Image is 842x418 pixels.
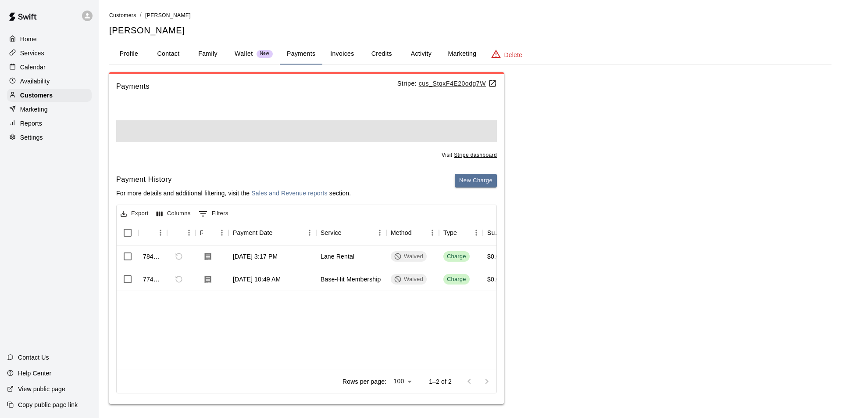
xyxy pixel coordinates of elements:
[140,11,142,20] li: /
[487,275,503,284] div: $0.00
[109,12,136,18] span: Customers
[20,91,53,100] p: Customers
[504,50,522,59] p: Delete
[394,252,423,261] div: Waived
[109,11,136,18] a: Customers
[109,43,831,65] div: basic tabs example
[455,174,497,187] button: New Charge
[109,11,831,20] nav: breadcrumb
[145,12,191,18] span: [PERSON_NAME]
[316,220,386,245] div: Service
[487,220,501,245] div: Subtotal
[118,207,151,220] button: Export
[257,51,273,57] span: New
[401,43,441,65] button: Activity
[109,43,149,65] button: Profile
[188,43,228,65] button: Family
[426,226,439,239] button: Menu
[200,249,216,264] button: Download Receipt
[196,220,228,245] div: Receipt
[171,272,186,287] span: Refund payment
[20,49,44,58] p: Services
[441,43,483,65] button: Marketing
[303,226,316,239] button: Menu
[7,103,92,116] a: Marketing
[200,271,216,287] button: Download Receipt
[7,32,92,46] a: Home
[20,35,37,43] p: Home
[447,252,466,261] div: Charge
[7,89,92,102] a: Customers
[7,131,92,144] a: Settings
[419,80,497,87] a: cus_StgxF4E20odg7W
[321,220,342,245] div: Service
[200,220,203,245] div: Receipt
[139,220,167,245] div: Id
[215,226,228,239] button: Menu
[251,190,327,197] a: Sales and Revenue reports
[20,133,43,142] p: Settings
[18,385,65,393] p: View public page
[116,189,351,198] p: For more details and additional filtering, visit the section.
[233,275,281,284] div: Aug 25, 2025 at 10:49 AM
[233,220,273,245] div: Payment Date
[273,227,285,239] button: Sort
[322,43,362,65] button: Invoices
[454,152,497,158] a: Stripe dashboard
[235,49,253,58] p: Wallet
[443,220,457,245] div: Type
[20,63,46,72] p: Calendar
[321,275,381,284] div: Base-Hit Membership
[171,249,186,264] span: Refund payment
[116,174,351,185] h6: Payment History
[397,79,497,88] p: Stripe:
[154,226,167,239] button: Menu
[233,252,278,261] div: Aug 29, 2025 at 3:17 PM
[412,227,424,239] button: Sort
[390,375,415,388] div: 100
[7,75,92,88] a: Availability
[20,77,50,86] p: Availability
[373,226,386,239] button: Menu
[154,207,193,220] button: Select columns
[18,400,78,409] p: Copy public page link
[280,43,322,65] button: Payments
[442,151,497,160] span: Visit
[386,220,439,245] div: Method
[18,353,49,362] p: Contact Us
[7,117,92,130] a: Reports
[143,252,163,261] div: 784721
[171,227,184,239] button: Sort
[457,227,469,239] button: Sort
[343,377,386,386] p: Rows per page:
[362,43,401,65] button: Credits
[487,252,503,261] div: $0.00
[203,227,215,239] button: Sort
[167,220,196,245] div: Refund
[7,61,92,74] a: Calendar
[321,252,354,261] div: Lane Rental
[143,227,155,239] button: Sort
[342,227,354,239] button: Sort
[18,369,51,378] p: Help Center
[7,47,92,60] a: Services
[470,226,483,239] button: Menu
[109,25,831,36] h5: [PERSON_NAME]
[20,119,42,128] p: Reports
[196,207,231,221] button: Show filters
[149,43,188,65] button: Contact
[20,105,48,114] p: Marketing
[429,377,452,386] p: 1–2 of 2
[391,220,412,245] div: Method
[439,220,483,245] div: Type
